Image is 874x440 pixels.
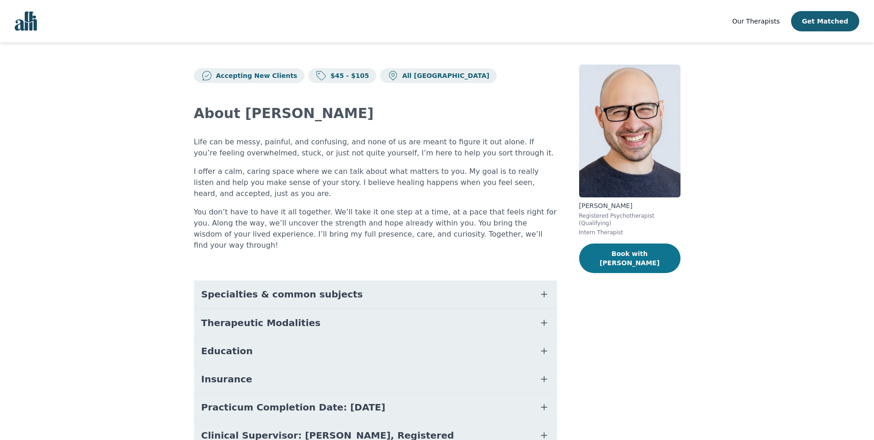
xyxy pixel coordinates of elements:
button: Insurance [194,365,557,393]
img: alli logo [15,12,37,31]
p: I offer a calm, caring space where we can talk about what matters to you. My goal is to really li... [194,166,557,199]
button: Education [194,337,557,365]
p: All [GEOGRAPHIC_DATA] [399,71,489,80]
p: $45 - $105 [327,71,369,80]
p: Accepting New Clients [212,71,298,80]
p: Registered Psychotherapist (Qualifying) [579,212,680,227]
span: Practicum Completion Date: [DATE] [201,401,386,414]
button: Book with [PERSON_NAME] [579,244,680,273]
button: Practicum Completion Date: [DATE] [194,393,557,421]
img: Mendy_Bisk [579,65,680,197]
span: Specialties & common subjects [201,288,363,301]
button: Specialties & common subjects [194,280,557,308]
p: Intern Therapist [579,229,680,236]
span: Insurance [201,373,252,386]
span: Therapeutic Modalities [201,316,321,329]
button: Get Matched [791,11,859,31]
span: Our Therapists [732,18,780,25]
p: [PERSON_NAME] [579,201,680,210]
a: Our Therapists [732,16,780,27]
p: You don’t have to have it all together. We’ll take it one step at a time, at a pace that feels ri... [194,207,557,251]
span: Education [201,345,253,357]
h2: About [PERSON_NAME] [194,105,557,122]
p: Life can be messy, painful, and confusing, and none of us are meant to figure it out alone. If yo... [194,137,557,159]
button: Therapeutic Modalities [194,309,557,337]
